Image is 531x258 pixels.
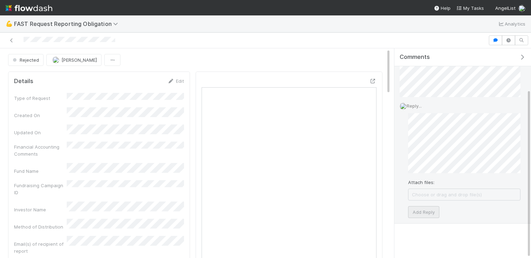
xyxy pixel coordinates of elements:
[14,168,67,175] div: Fund Name
[8,54,44,66] button: Rejected
[495,5,516,11] span: AngelList
[14,20,122,27] span: FAST Request Reporting Obligation
[168,78,184,84] a: Edit
[400,103,407,110] img: avatar_a8b9208c-77c1-4b07-b461-d8bc701f972e.png
[6,21,13,27] span: 💪
[14,182,67,196] div: Fundraising Campaign ID
[408,206,439,218] button: Add Reply
[52,56,59,63] img: avatar_8d06466b-a936-4205-8f52-b0cc03e2a179.png
[407,103,422,109] span: Reply...
[14,143,67,157] div: Financial Accounting Comments
[14,223,67,230] div: Method of Distribution
[6,2,52,14] img: logo-inverted-e16ddd16eac7371096b0.svg
[498,20,525,28] a: Analytics
[14,240,67,254] div: Email(s) of recipient of report
[456,5,484,11] span: My Tasks
[400,54,430,61] span: Comments
[434,5,451,12] div: Help
[14,206,67,213] div: Investor Name
[14,112,67,119] div: Created On
[14,129,67,136] div: Updated On
[14,78,33,85] h5: Details
[46,54,101,66] button: [PERSON_NAME]
[408,179,434,186] label: Attach files:
[408,189,520,200] span: Choose or drag and drop file(s)
[518,5,525,12] img: avatar_a8b9208c-77c1-4b07-b461-d8bc701f972e.png
[11,57,39,63] span: Rejected
[456,5,484,12] a: My Tasks
[61,57,97,63] span: [PERSON_NAME]
[14,95,67,102] div: Type of Request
